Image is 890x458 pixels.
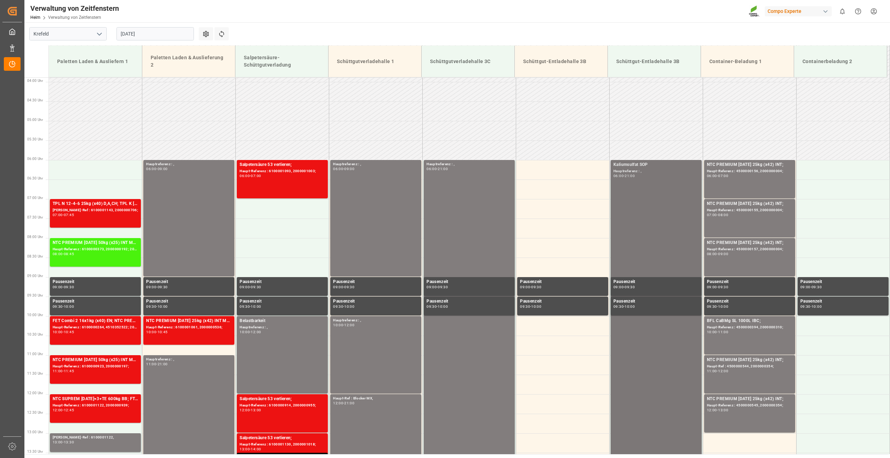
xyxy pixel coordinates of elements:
[146,325,232,330] div: Haupt-Referenz : 6100001061, 2000000536;
[333,402,343,405] div: 12:00
[707,325,792,330] div: Haupt-Referenz : 4500000394, 2000000310;
[427,285,437,289] div: 09:00
[146,330,156,334] div: 10:00
[344,402,354,405] div: 21:00
[158,305,168,308] div: 10:00
[707,239,792,246] div: NTC PREMIUM [DATE] 25kg (x42) INT;
[333,285,343,289] div: 09:00
[146,362,156,366] div: 11:00
[427,278,512,285] div: Pausenzeit
[53,396,138,403] div: NTC SUPREM [DATE]+3+TE 600kg BB; FTL S NK 8-0-24 25kg (x40) INT; FTL SP 18-5-8 25kg (x40) INT; TP...
[707,252,717,255] div: 08:00
[64,409,74,412] div: 12:45
[240,174,250,177] div: 06:00
[63,369,64,373] div: -
[53,403,138,409] div: Haupt-Referenz : 6100001122, 2000000939;
[810,285,812,289] div: -
[707,200,792,207] div: NTC PREMIUM [DATE] 25kg (x42) INT;
[27,79,43,83] span: 04:00 Uhr
[707,305,717,308] div: 09:30
[240,409,250,412] div: 12:00
[343,285,344,289] div: -
[717,330,718,334] div: -
[800,305,810,308] div: 09:30
[53,246,138,252] div: Haupt-Referenz : 6100000373, 2000000192; 2000000168; 2000000192;
[240,448,250,451] div: 13:00
[156,285,157,289] div: -
[240,298,325,305] div: Pausenzeit
[27,274,43,278] span: 09:00 Uhr
[53,305,63,308] div: 09:30
[333,323,343,327] div: 10:00
[27,176,43,180] span: 06:30 Uhr
[240,278,325,285] div: Pausenzeit
[94,29,104,39] button: Menü öffnen
[27,157,43,161] span: 06:00 Uhr
[613,278,699,285] div: Pausenzeit
[156,305,157,308] div: -
[707,396,792,403] div: NTC PREMIUM [DATE] 25kg (x42) INT;
[240,396,325,403] div: Salpetersäure 53 verlieren;
[63,252,64,255] div: -
[63,213,64,216] div: -
[64,305,74,308] div: 10:00
[437,305,438,308] div: -
[146,285,156,289] div: 09:00
[707,285,717,289] div: 09:00
[438,305,448,308] div: 10:00
[718,330,728,334] div: 11:00
[250,305,251,308] div: -
[800,298,886,305] div: Pausenzeit
[27,137,43,141] span: 05:30 Uhr
[27,372,43,375] span: 11:30 Uhr
[707,318,792,325] div: BFL CaBMg SL 1000L IBC;
[250,448,251,451] div: -
[240,325,325,330] div: Hauptreferenz : ,
[718,409,728,412] div: 13:00
[53,364,138,369] div: Haupt-Referenz : 6100000923, 2000000197;
[613,298,699,305] div: Pausenzeit
[624,305,625,308] div: -
[343,323,344,327] div: -
[520,285,530,289] div: 09:00
[437,167,438,170] div: -
[717,369,718,373] div: -
[707,278,792,285] div: Pausenzeit
[718,252,728,255] div: 09:00
[53,318,138,325] div: FET Combi 2 16x1kg (x40) EN; NTC PREMIUM [DATE] 50kg (x25) INT MTO;
[625,285,635,289] div: 09:30
[707,298,792,305] div: Pausenzeit
[146,278,232,285] div: Pausenzeit
[707,161,792,168] div: NTC PREMIUM [DATE] 25kg (x42) INT;
[835,3,850,19] button: 0 neue Benachrichtigungen anzeigen
[158,285,168,289] div: 09:30
[63,330,64,334] div: -
[717,285,718,289] div: -
[27,391,43,395] span: 12:00 Uhr
[625,174,635,177] div: 21:00
[343,305,344,308] div: -
[333,278,418,285] div: Pausenzeit
[717,305,718,308] div: -
[707,357,792,364] div: NTC PREMIUM [DATE] 25kg (x42) INT;
[240,318,325,325] div: Belastbarkeit
[27,215,43,219] span: 07:30 Uhr
[240,330,250,334] div: 10:00
[343,402,344,405] div: -
[343,167,344,170] div: -
[427,167,437,170] div: 06:00
[251,448,261,451] div: 14:00
[27,118,43,122] span: 05:00 Uhr
[53,285,63,289] div: 09:00
[718,174,728,177] div: 07:00
[344,305,354,308] div: 10:00
[333,161,418,167] div: Hauptreferenz : ,
[707,403,792,409] div: Haupt-Referenz : 4500000545, 2000000354;
[64,285,74,289] div: 09:30
[53,435,138,441] div: [PERSON_NAME]-Ref : 6100001122,
[116,27,194,40] input: TT-MM-JJJJ
[27,411,43,414] span: 12:30 Uhr
[613,55,695,68] div: Schüttgut-Entladehalle 3B
[344,323,354,327] div: 12:00
[427,305,437,308] div: 09:30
